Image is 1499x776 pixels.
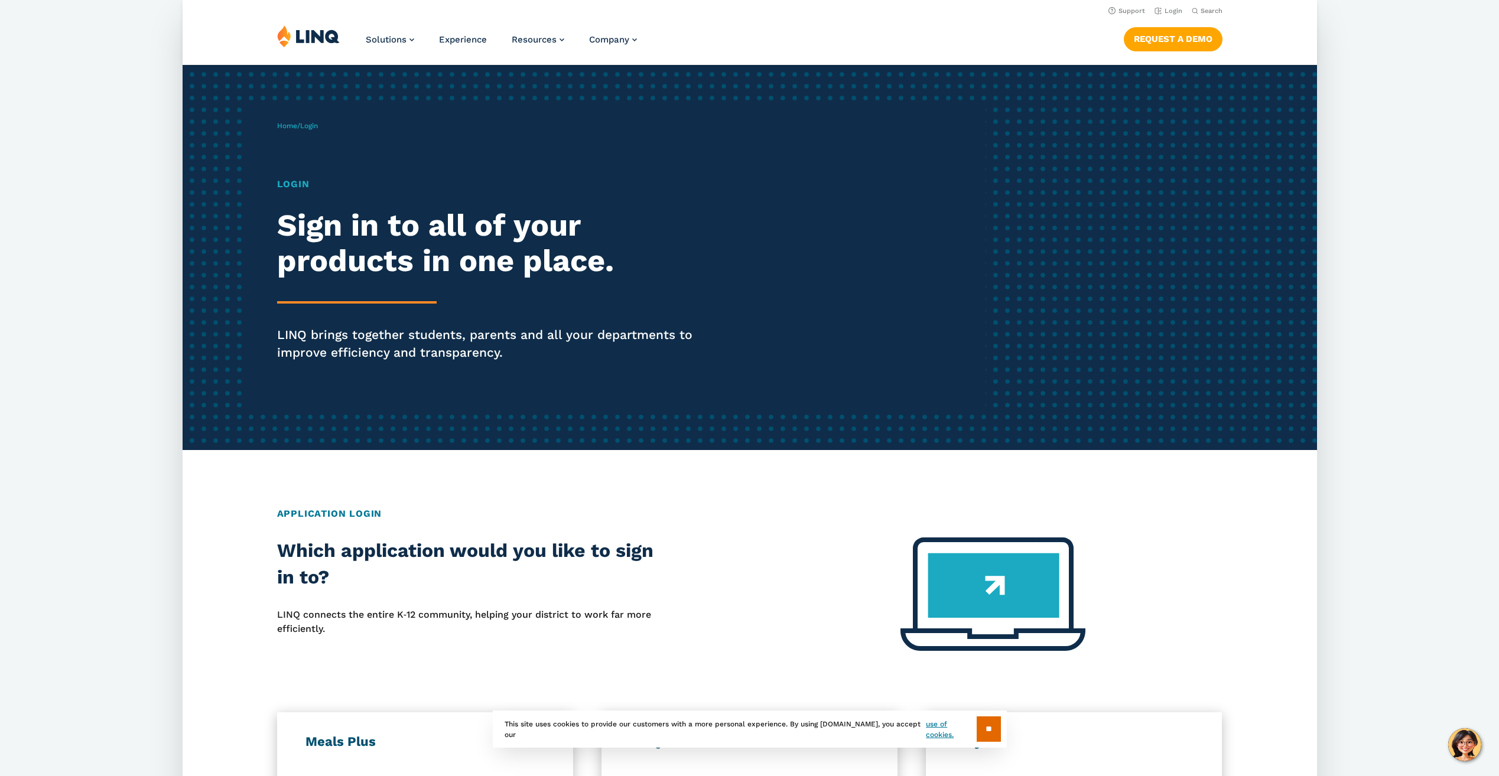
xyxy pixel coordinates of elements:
a: use of cookies. [926,719,976,740]
span: Company [589,34,629,45]
h2: Which application would you like to sign in to? [277,537,655,591]
span: / [277,122,318,130]
p: LINQ brings together students, parents and all your departments to improve efficiency and transpa... [277,326,714,361]
span: Login [300,122,318,130]
a: Request a Demo [1123,27,1222,51]
span: Resources [512,34,557,45]
p: LINQ connects the entire K‑12 community, helping your district to work far more efficiently. [277,608,655,637]
nav: Primary Navigation [366,25,637,64]
nav: Button Navigation [1123,25,1222,51]
span: Search [1200,7,1222,15]
h1: Login [277,177,714,191]
a: Solutions [366,34,414,45]
span: Solutions [366,34,407,45]
a: Support [1108,7,1144,15]
button: Hello, have a question? Let’s chat. [1448,728,1481,761]
button: Open Search Bar [1191,6,1222,15]
img: LINQ | K‑12 Software [277,25,340,47]
a: Home [277,122,297,130]
a: Company [589,34,637,45]
a: Login [1154,7,1182,15]
div: This site uses cookies to provide our customers with a more personal experience. By using [DOMAIN... [493,710,1007,748]
a: Resources [512,34,564,45]
h2: Sign in to all of your products in one place. [277,208,714,279]
nav: Utility Navigation [183,4,1317,17]
a: Experience [439,34,487,45]
h2: Application Login [277,507,1222,521]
